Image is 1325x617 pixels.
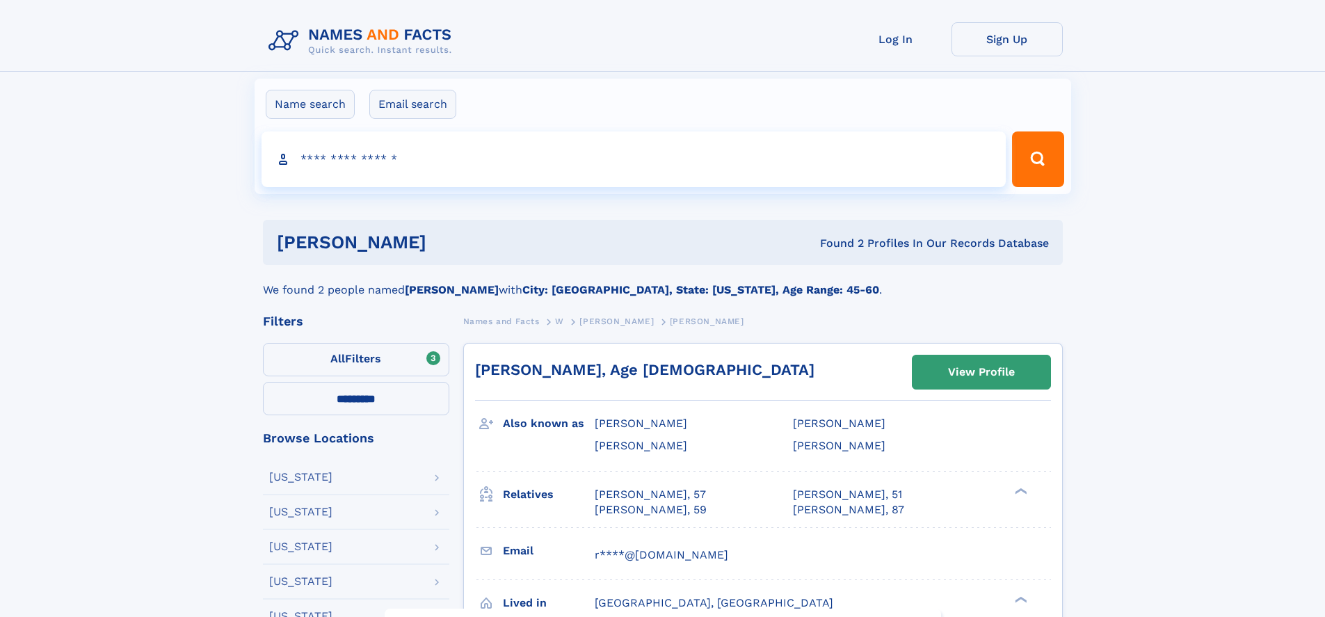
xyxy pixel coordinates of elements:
[263,315,449,328] div: Filters
[262,131,1006,187] input: search input
[793,502,904,518] a: [PERSON_NAME], 87
[595,596,833,609] span: [GEOGRAPHIC_DATA], [GEOGRAPHIC_DATA]
[503,591,595,615] h3: Lived in
[463,312,540,330] a: Names and Facts
[948,356,1015,388] div: View Profile
[263,343,449,376] label: Filters
[269,576,332,587] div: [US_STATE]
[670,316,744,326] span: [PERSON_NAME]
[522,283,879,296] b: City: [GEOGRAPHIC_DATA], State: [US_STATE], Age Range: 45-60
[793,487,902,502] a: [PERSON_NAME], 51
[595,502,707,518] a: [PERSON_NAME], 59
[269,541,332,552] div: [US_STATE]
[555,312,564,330] a: W
[277,234,623,251] h1: [PERSON_NAME]
[913,355,1050,389] a: View Profile
[330,352,345,365] span: All
[623,236,1049,251] div: Found 2 Profiles In Our Records Database
[793,439,885,452] span: [PERSON_NAME]
[579,312,654,330] a: [PERSON_NAME]
[405,283,499,296] b: [PERSON_NAME]
[1012,131,1063,187] button: Search Button
[503,412,595,435] h3: Also known as
[595,417,687,430] span: [PERSON_NAME]
[475,361,814,378] a: [PERSON_NAME], Age [DEMOGRAPHIC_DATA]
[793,417,885,430] span: [PERSON_NAME]
[503,539,595,563] h3: Email
[1011,595,1028,604] div: ❯
[263,265,1063,298] div: We found 2 people named with .
[503,483,595,506] h3: Relatives
[951,22,1063,56] a: Sign Up
[595,487,706,502] a: [PERSON_NAME], 57
[840,22,951,56] a: Log In
[263,432,449,444] div: Browse Locations
[263,22,463,60] img: Logo Names and Facts
[579,316,654,326] span: [PERSON_NAME]
[269,472,332,483] div: [US_STATE]
[269,506,332,518] div: [US_STATE]
[266,90,355,119] label: Name search
[1011,486,1028,495] div: ❯
[369,90,456,119] label: Email search
[595,439,687,452] span: [PERSON_NAME]
[555,316,564,326] span: W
